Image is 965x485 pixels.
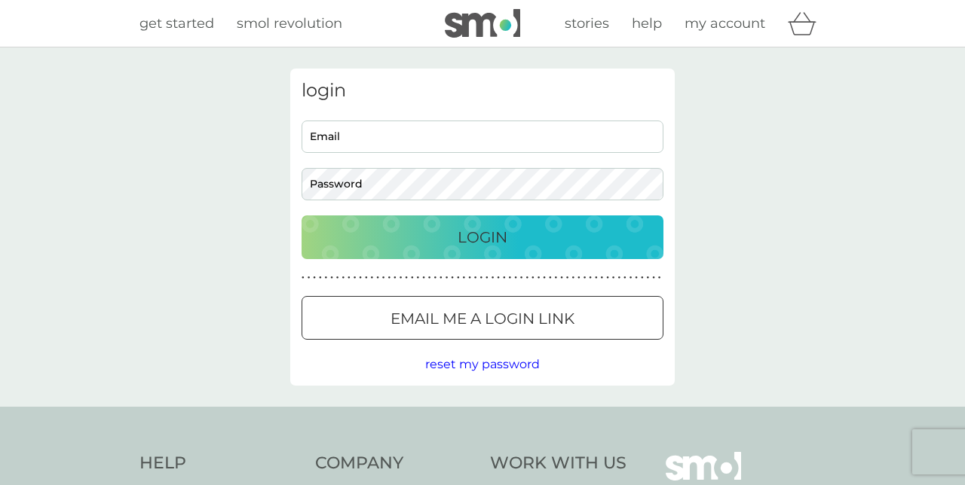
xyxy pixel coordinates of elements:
[565,15,609,32] span: stories
[617,274,620,282] p: ●
[571,274,574,282] p: ●
[391,307,574,331] p: Email me a login link
[538,274,541,282] p: ●
[237,15,342,32] span: smol revolution
[566,274,569,282] p: ●
[474,274,477,282] p: ●
[445,9,520,38] img: smol
[560,274,563,282] p: ●
[632,15,662,32] span: help
[382,274,385,282] p: ●
[446,274,449,282] p: ●
[315,452,476,475] h4: Company
[319,274,322,282] p: ●
[457,274,460,282] p: ●
[417,274,420,282] p: ●
[647,274,650,282] p: ●
[359,274,362,282] p: ●
[302,80,663,102] h3: login
[635,274,638,282] p: ●
[405,274,408,282] p: ●
[458,225,507,249] p: Login
[606,274,609,282] p: ●
[520,274,523,282] p: ●
[532,274,535,282] p: ●
[325,274,328,282] p: ●
[652,274,655,282] p: ●
[422,274,425,282] p: ●
[549,274,552,282] p: ●
[376,274,379,282] p: ●
[139,15,214,32] span: get started
[658,274,661,282] p: ●
[612,274,615,282] p: ●
[641,274,644,282] p: ●
[685,15,765,32] span: my account
[139,452,300,475] h4: Help
[565,13,609,35] a: stories
[394,274,397,282] p: ●
[543,274,546,282] p: ●
[451,274,454,282] p: ●
[354,274,357,282] p: ●
[468,274,471,282] p: ●
[589,274,592,282] p: ●
[348,274,351,282] p: ●
[313,274,316,282] p: ●
[463,274,466,282] p: ●
[514,274,517,282] p: ●
[302,274,305,282] p: ●
[632,13,662,35] a: help
[139,13,214,35] a: get started
[788,8,826,38] div: basket
[497,274,500,282] p: ●
[400,274,403,282] p: ●
[486,274,489,282] p: ●
[336,274,339,282] p: ●
[342,274,345,282] p: ●
[371,274,374,282] p: ●
[685,13,765,35] a: my account
[630,274,633,282] p: ●
[330,274,333,282] p: ●
[577,274,581,282] p: ●
[503,274,506,282] p: ●
[584,274,587,282] p: ●
[490,452,626,475] h4: Work With Us
[595,274,598,282] p: ●
[411,274,414,282] p: ●
[388,274,391,282] p: ●
[425,355,540,374] button: reset my password
[308,274,311,282] p: ●
[302,215,663,259] button: Login
[433,274,437,282] p: ●
[440,274,443,282] p: ●
[479,274,482,282] p: ●
[492,274,495,282] p: ●
[237,13,342,35] a: smol revolution
[555,274,558,282] p: ●
[302,296,663,340] button: Email me a login link
[428,274,431,282] p: ●
[525,274,528,282] p: ●
[623,274,626,282] p: ●
[601,274,604,282] p: ●
[425,357,540,371] span: reset my password
[509,274,512,282] p: ●
[365,274,368,282] p: ●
